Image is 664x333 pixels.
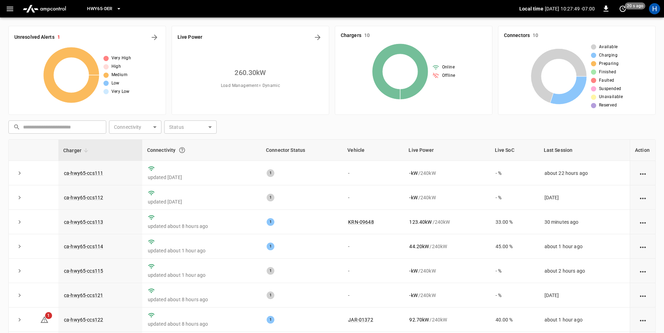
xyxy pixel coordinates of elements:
p: updated about 8 hours ago [148,223,255,230]
div: / 240 kW [409,243,484,250]
a: ca-hwy65-ccs121 [64,293,103,298]
a: ca-hwy65-ccs114 [64,244,103,249]
p: updated about 1 hour ago [148,272,255,279]
span: Preparing [599,60,619,67]
div: / 240 kW [409,219,484,225]
p: 123.40 kW [409,219,432,225]
span: Unavailable [599,94,623,101]
div: action cell options [638,267,647,274]
span: Load Management = Dynamic [221,82,280,89]
span: Very Low [111,88,130,95]
td: 45.00 % [490,234,539,259]
span: High [111,63,121,70]
p: - kW [409,292,417,299]
h6: Connectors [504,32,530,39]
span: Charging [599,52,618,59]
td: [DATE] [539,283,630,308]
div: / 240 kW [409,170,484,177]
th: Connector Status [261,140,342,161]
a: KRN-09648 [348,219,374,225]
div: profile-icon [649,3,660,14]
button: HWY65-DER [84,2,124,16]
td: - % [490,259,539,283]
span: Offline [442,72,455,79]
button: expand row [14,266,25,276]
td: - % [490,283,539,308]
p: - kW [409,170,417,177]
button: expand row [14,217,25,227]
button: expand row [14,314,25,325]
span: Finished [599,69,616,76]
div: action cell options [638,219,647,225]
h6: Chargers [341,32,361,39]
td: - [342,259,404,283]
button: Connection between the charger and our software. [176,144,188,156]
th: Vehicle [342,140,404,161]
p: [DATE] 10:27:49 -07:00 [545,5,595,12]
div: / 240 kW [409,292,484,299]
a: JAR-01372 [348,317,373,323]
button: expand row [14,290,25,301]
span: Very High [111,55,131,62]
td: 30 minutes ago [539,210,630,234]
span: 20 s ago [625,2,645,9]
p: updated [DATE] [148,198,255,205]
a: ca-hwy65-ccs112 [64,195,103,200]
div: / 240 kW [409,194,484,201]
p: - kW [409,194,417,201]
td: about 2 hours ago [539,259,630,283]
p: Local time [519,5,543,12]
button: expand row [14,192,25,203]
button: expand row [14,241,25,252]
button: set refresh interval [617,3,628,14]
span: Reserved [599,102,617,109]
p: 92.70 kW [409,316,429,323]
p: updated about 8 hours ago [148,296,255,303]
td: 40.00 % [490,308,539,332]
div: 1 [267,291,274,299]
h6: Unresolved Alerts [14,34,55,41]
h6: 10 [364,32,370,39]
div: 1 [267,267,274,275]
span: Medium [111,72,128,79]
span: Low [111,80,120,87]
td: - % [490,185,539,210]
div: action cell options [638,170,647,177]
p: updated about 8 hours ago [148,320,255,327]
th: Live Power [404,140,490,161]
span: Suspended [599,86,621,92]
div: 1 [267,218,274,226]
a: ca-hwy65-ccs122 [64,317,103,323]
div: 1 [267,316,274,324]
button: All Alerts [149,32,160,43]
td: about 22 hours ago [539,161,630,185]
span: Available [599,44,618,51]
h6: 260.30 kW [234,67,266,78]
p: updated about 1 hour ago [148,247,255,254]
td: - [342,185,404,210]
h6: 1 [57,34,60,41]
p: updated [DATE] [148,174,255,181]
span: Online [442,64,455,71]
span: Charger [63,146,91,155]
td: - % [490,161,539,185]
div: action cell options [638,243,647,250]
h6: 10 [533,32,538,39]
h6: Live Power [178,34,202,41]
a: ca-hwy65-ccs111 [64,170,103,176]
button: Energy Overview [312,32,323,43]
div: action cell options [638,292,647,299]
a: ca-hwy65-ccs113 [64,219,103,225]
td: [DATE] [539,185,630,210]
td: 33.00 % [490,210,539,234]
td: about 1 hour ago [539,308,630,332]
a: ca-hwy65-ccs115 [64,268,103,274]
td: - [342,161,404,185]
span: Faulted [599,77,614,84]
span: 1 [45,312,52,319]
td: - [342,234,404,259]
p: 44.20 kW [409,243,429,250]
div: / 240 kW [409,316,484,323]
td: about 1 hour ago [539,234,630,259]
p: - kW [409,267,417,274]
